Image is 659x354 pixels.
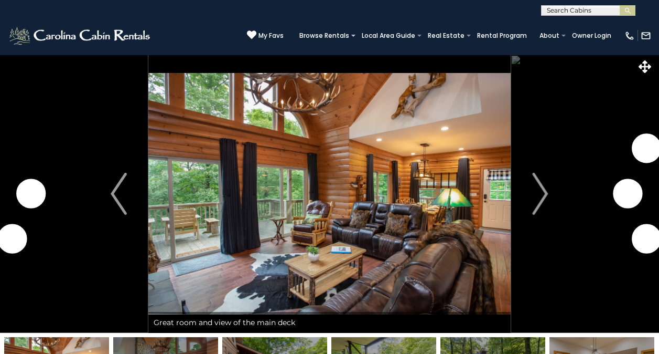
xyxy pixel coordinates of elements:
[247,30,284,41] a: My Favs
[511,55,569,333] button: Next
[258,31,284,40] span: My Favs
[534,28,565,43] a: About
[89,55,148,333] button: Previous
[423,28,470,43] a: Real Estate
[532,173,548,215] img: arrow
[472,28,532,43] a: Rental Program
[8,25,153,46] img: White-1-2.png
[294,28,354,43] a: Browse Rentals
[356,28,420,43] a: Local Area Guide
[624,30,635,41] img: phone-regular-white.png
[641,30,651,41] img: mail-regular-white.png
[567,28,617,43] a: Owner Login
[111,173,126,215] img: arrow
[148,312,511,333] div: Great room and view of the main deck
